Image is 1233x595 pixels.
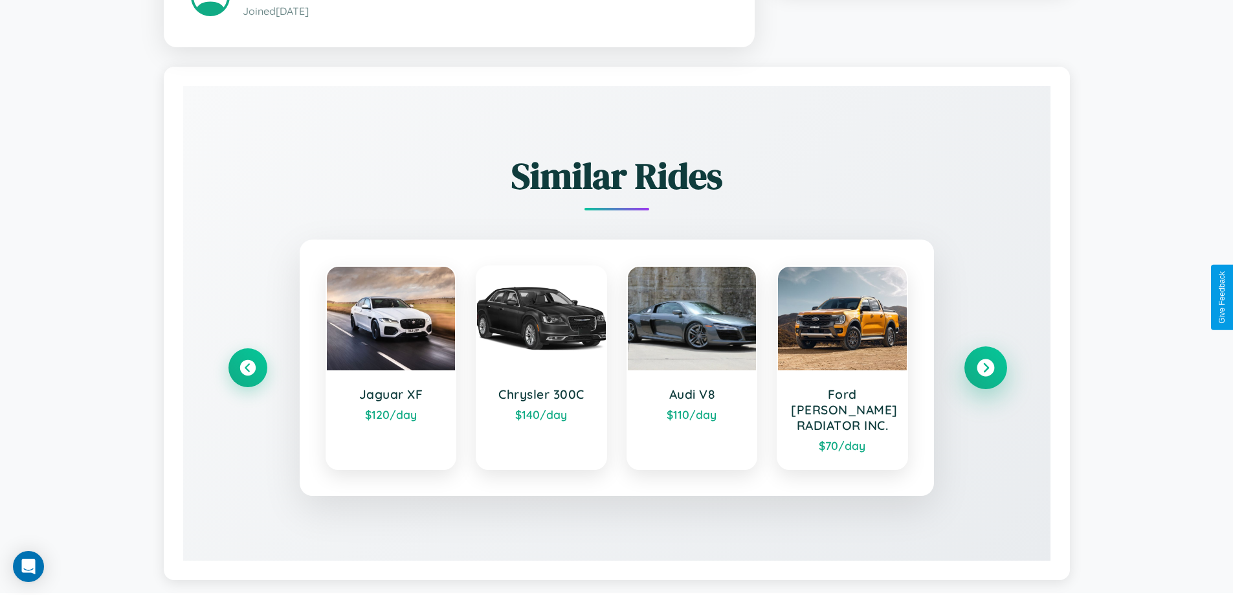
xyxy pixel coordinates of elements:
[243,2,728,21] p: Joined [DATE]
[340,387,443,402] h3: Jaguar XF
[476,265,607,470] a: Chrysler 300C$140/day
[1217,271,1227,324] div: Give Feedback
[777,265,908,470] a: Ford [PERSON_NAME] RADIATOR INC.$70/day
[490,387,593,402] h3: Chrysler 300C
[228,151,1005,201] h2: Similar Rides
[340,407,443,421] div: $ 120 /day
[627,265,758,470] a: Audi V8$110/day
[326,265,457,470] a: Jaguar XF$120/day
[13,551,44,582] div: Open Intercom Messenger
[791,438,894,453] div: $ 70 /day
[641,387,744,402] h3: Audi V8
[641,407,744,421] div: $ 110 /day
[490,407,593,421] div: $ 140 /day
[791,387,894,433] h3: Ford [PERSON_NAME] RADIATOR INC.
